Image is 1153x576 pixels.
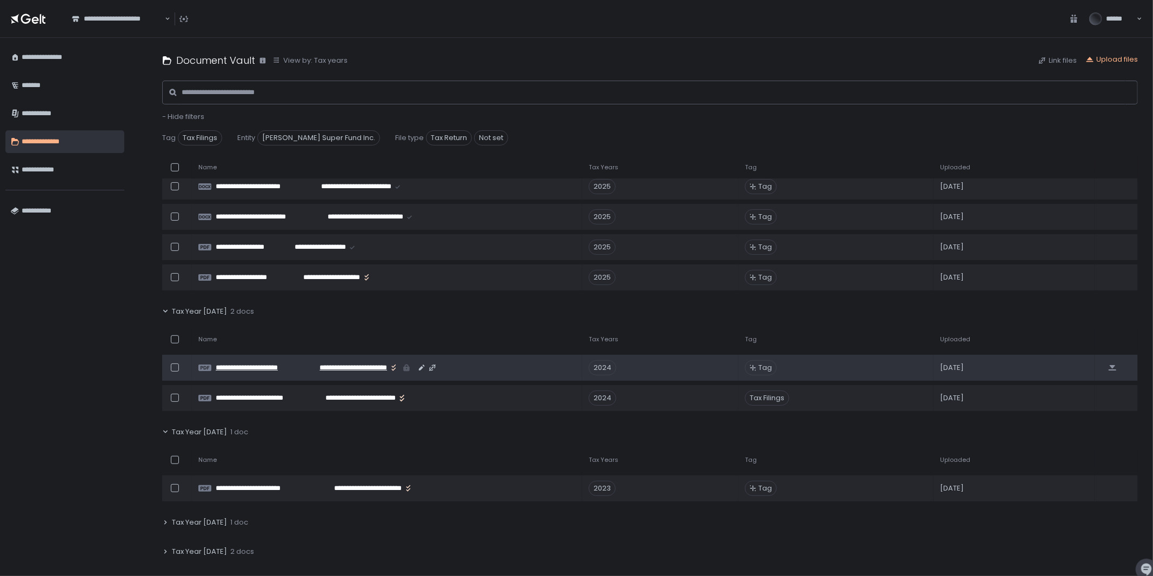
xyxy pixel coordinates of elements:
[758,182,772,191] span: Tag
[230,547,254,557] span: 2 docs
[172,427,227,437] span: Tax Year [DATE]
[272,56,348,65] button: View by: Tax years
[940,335,970,343] span: Uploaded
[758,242,772,252] span: Tag
[257,130,380,145] span: [PERSON_NAME] Super Fund Inc.
[940,393,964,403] span: [DATE]
[589,179,616,194] div: 2025
[940,212,964,222] span: [DATE]
[589,240,616,255] div: 2025
[589,360,616,375] div: 2024
[178,130,222,145] span: Tax Filings
[162,111,204,122] span: - Hide filters
[198,335,217,343] span: Name
[940,273,964,282] span: [DATE]
[198,163,217,171] span: Name
[1038,56,1077,65] button: Link files
[758,212,772,222] span: Tag
[589,209,616,224] div: 2025
[237,133,255,143] span: Entity
[474,130,508,145] span: Not set
[745,335,757,343] span: Tag
[758,273,772,282] span: Tag
[745,390,789,406] span: Tax Filings
[589,481,616,496] div: 2023
[589,390,616,406] div: 2024
[162,112,204,122] button: - Hide filters
[589,270,616,285] div: 2025
[940,456,970,464] span: Uploaded
[230,307,254,316] span: 2 docs
[940,163,970,171] span: Uploaded
[230,427,248,437] span: 1 doc
[230,518,248,527] span: 1 doc
[940,182,964,191] span: [DATE]
[198,456,217,464] span: Name
[758,363,772,373] span: Tag
[940,363,964,373] span: [DATE]
[940,484,964,493] span: [DATE]
[176,53,255,68] h1: Document Vault
[745,456,757,464] span: Tag
[589,335,618,343] span: Tax Years
[758,484,772,493] span: Tag
[172,547,227,557] span: Tax Year [DATE]
[589,163,618,171] span: Tax Years
[395,133,424,143] span: File type
[162,133,176,143] span: Tag
[172,518,227,527] span: Tax Year [DATE]
[940,242,964,252] span: [DATE]
[163,14,164,24] input: Search for option
[426,130,472,145] span: Tax Return
[745,163,757,171] span: Tag
[172,307,227,316] span: Tax Year [DATE]
[589,456,618,464] span: Tax Years
[1085,55,1138,64] button: Upload files
[65,7,170,30] div: Search for option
